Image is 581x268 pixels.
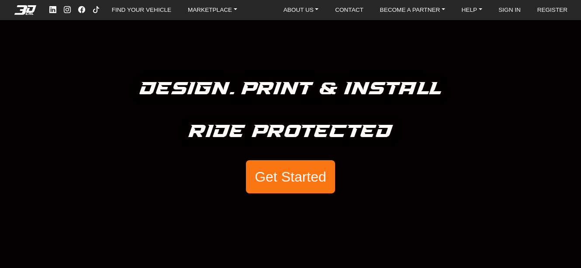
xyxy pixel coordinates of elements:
a: CONTACT [332,4,367,16]
a: SIGN IN [495,4,524,16]
a: MARKETPLACE [184,4,241,16]
a: BECOME A PARTNER [377,4,449,16]
button: Get Started [246,160,335,193]
h5: Ride Protected [189,117,393,146]
h5: Design. Print & Install [140,75,442,103]
a: REGISTER [534,4,571,16]
a: HELP [458,4,486,16]
a: FIND YOUR VEHICLE [108,4,175,16]
a: ABOUT US [280,4,322,16]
